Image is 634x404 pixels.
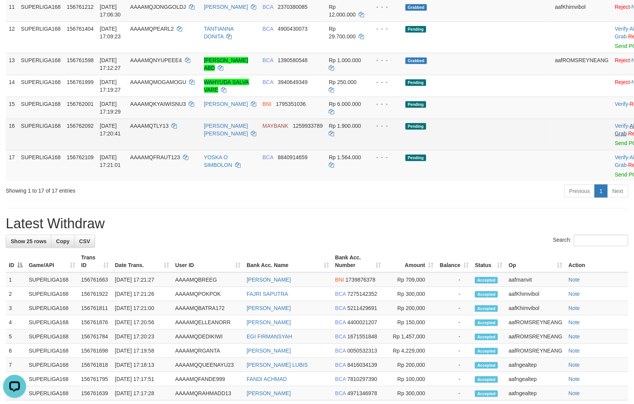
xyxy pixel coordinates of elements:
[436,386,472,401] td: -
[172,301,244,315] td: AAAAMQBATRA172
[67,57,94,63] span: 156761598
[78,272,112,287] td: 156761663
[262,4,273,10] span: BCA
[615,79,630,85] a: Reject
[335,319,346,325] span: BCA
[475,320,498,326] span: Accepted
[278,4,308,10] span: Copy 2370380085 to clipboard
[506,386,565,401] td: aafngealtep
[78,301,112,315] td: 156761811
[172,315,244,330] td: AAAAMQELLEANORR
[6,53,18,75] td: 13
[172,386,244,401] td: AAAAMQRAHMADD13
[112,251,172,272] th: Date Trans.: activate to sort column ascending
[384,287,436,301] td: Rp 300,000
[78,315,112,330] td: 156761876
[405,58,427,64] span: Grabbed
[347,333,377,340] span: Copy 1671551848 to clipboard
[436,358,472,372] td: -
[6,150,18,181] td: 17
[329,79,356,85] span: Rp 250.000
[130,57,182,63] span: AAAAMQNYUPEEE4
[329,123,361,129] span: Rp 1.900.000
[172,330,244,344] td: AAAAMQDEDIKIWI
[335,376,346,382] span: BCA
[436,315,472,330] td: -
[67,123,94,129] span: 156762092
[204,154,232,168] a: YOSKA O SIMBOLON
[564,185,595,198] a: Previous
[100,57,121,71] span: [DATE] 17:12:27
[475,305,498,312] span: Accepted
[615,123,628,129] a: Verify
[11,238,46,244] span: Show 25 rows
[329,154,361,160] span: Rp 1.564.000
[553,235,628,246] label: Search:
[370,56,399,64] div: - - -
[335,348,346,354] span: BCA
[130,154,180,160] span: AAAAMQFRAUT123
[112,315,172,330] td: [DATE] 17:20:56
[74,235,95,248] a: CSV
[112,358,172,372] td: [DATE] 17:18:13
[112,287,172,301] td: [DATE] 17:21:26
[506,372,565,386] td: aafngealtep
[204,101,248,107] a: [PERSON_NAME]
[384,315,436,330] td: Rp 150,000
[329,57,361,63] span: Rp 1.000.000
[26,315,78,330] td: SUPERLIGA168
[506,301,565,315] td: aafKhimvibol
[78,287,112,301] td: 156761922
[506,330,565,344] td: aafROMSREYNEANG
[370,153,399,161] div: - - -
[6,358,26,372] td: 7
[247,277,291,283] a: [PERSON_NAME]
[405,79,426,86] span: Pending
[347,348,377,354] span: Copy 0050532313 to clipboard
[436,330,472,344] td: -
[568,333,580,340] a: Note
[247,348,291,354] a: [PERSON_NAME]
[335,362,346,368] span: BCA
[278,26,308,32] span: Copy 4900430073 to clipboard
[56,238,69,244] span: Copy
[384,251,436,272] th: Amount: activate to sort column ascending
[100,4,121,18] span: [DATE] 17:06:30
[329,26,356,40] span: Rp 29.700.000
[26,330,78,344] td: SUPERLIGA168
[26,386,78,401] td: SUPERLIGA168
[607,185,628,198] a: Next
[78,372,112,386] td: 156761795
[568,390,580,396] a: Note
[335,277,344,283] span: BNI
[329,4,356,18] span: Rp 12.000.000
[594,185,608,198] a: 1
[475,376,498,383] span: Accepted
[615,26,628,32] a: Verify
[172,344,244,358] td: AAAAMQRGANTA
[615,4,630,10] a: Reject
[262,57,273,63] span: BCA
[6,272,26,287] td: 1
[436,301,472,315] td: -
[347,376,377,382] span: Copy 7810297390 to clipboard
[172,272,244,287] td: AAAAMQBREEG
[384,358,436,372] td: Rp 200,000
[78,344,112,358] td: 156761698
[6,287,26,301] td: 2
[67,4,94,10] span: 156761212
[26,372,78,386] td: SUPERLIGA168
[568,376,580,382] a: Note
[18,150,64,181] td: SUPERLIGA168
[335,390,346,396] span: BCA
[568,277,580,283] a: Note
[6,251,26,272] th: ID: activate to sort column descending
[67,79,94,85] span: 156761999
[6,119,18,150] td: 16
[346,277,375,283] span: Copy 1739876378 to clipboard
[475,334,498,340] span: Accepted
[552,53,612,75] td: aafROMSREYNEANG
[615,57,630,63] a: Reject
[384,372,436,386] td: Rp 100,000
[247,319,291,325] a: [PERSON_NAME]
